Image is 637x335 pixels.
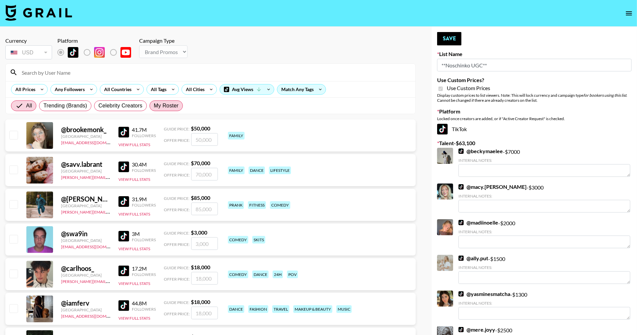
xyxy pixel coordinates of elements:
[132,196,156,203] div: 31.9M
[191,264,210,270] strong: $ 18,000
[437,77,632,83] label: Use Custom Prices?
[164,242,190,247] span: Offer Price:
[164,138,190,143] span: Offer Price:
[249,166,265,174] div: dance
[164,207,190,212] span: Offer Price:
[164,126,190,131] span: Guide Price:
[61,238,110,243] div: [GEOGRAPHIC_DATA]
[68,47,78,58] img: TikTok
[458,291,630,320] div: - $ 1300
[248,201,266,209] div: fitness
[458,301,630,306] div: Internal Notes:
[61,307,110,312] div: [GEOGRAPHIC_DATA]
[61,299,110,307] div: @ iamferv
[248,305,268,313] div: fashion
[447,85,490,91] span: Use Custom Prices
[458,148,464,154] img: TikTok
[164,173,190,178] span: Offer Price:
[118,142,150,147] button: View Full Stats
[191,195,210,201] strong: $ 85,000
[273,271,283,278] div: 24h
[154,102,179,110] span: My Roster
[458,291,510,297] a: @yasminesmatcha
[98,102,142,110] span: Celebrity Creators
[94,47,105,58] img: Instagram
[191,237,218,250] input: 3,000
[437,116,632,121] div: Locked once creators are added, or if "Active Creator Request" is checked.
[61,169,110,174] div: [GEOGRAPHIC_DATA]
[252,236,265,244] div: skits
[277,84,326,94] div: Match Any Tags
[458,220,464,225] img: TikTok
[132,237,156,242] div: Followers
[458,229,630,234] div: Internal Notes:
[191,160,210,166] strong: $ 70,000
[437,140,632,146] label: Talent - $ 63,100
[458,184,630,213] div: - $ 3000
[622,7,636,20] button: open drawer
[191,125,210,131] strong: $ 50,000
[437,51,632,57] label: List Name
[220,84,274,94] div: Avg Views
[270,201,290,209] div: comedy
[269,166,291,174] div: lifestyle
[132,161,156,168] div: 30.4M
[132,307,156,312] div: Followers
[191,229,207,236] strong: $ 3,000
[458,148,503,154] a: @beckymaelee
[228,201,244,209] div: prank
[118,231,129,242] img: TikTok
[437,124,632,134] div: TikTok
[132,300,156,307] div: 44.8M
[252,271,269,278] div: dance
[437,108,632,115] label: Platform
[118,246,150,251] button: View Full Stats
[139,37,188,44] div: Campaign Type
[118,316,150,321] button: View Full Stats
[437,32,461,45] button: Save
[51,84,86,94] div: Any Followers
[118,127,129,137] img: TikTok
[118,161,129,172] img: TikTok
[132,265,156,272] div: 17.2M
[458,184,527,190] a: @macy.[PERSON_NAME]
[458,326,495,333] a: @mere.joyy
[132,203,156,208] div: Followers
[228,305,244,313] div: dance
[458,327,464,332] img: TikTok
[118,281,150,286] button: View Full Stats
[18,67,411,78] input: Search by User Name
[164,277,190,282] span: Offer Price:
[11,84,37,94] div: All Prices
[5,5,72,21] img: Grail Talent
[287,271,298,278] div: pov
[100,84,133,94] div: All Countries
[164,231,190,236] span: Guide Price:
[61,312,128,319] a: [EMAIL_ADDRESS][DOMAIN_NAME]
[132,126,156,133] div: 41.7M
[458,255,488,262] a: @ally.put
[182,84,206,94] div: All Cities
[132,272,156,277] div: Followers
[458,219,498,226] a: @madiinoelle
[7,47,51,58] div: USD
[118,196,129,207] img: TikTok
[164,161,190,166] span: Guide Price:
[191,299,210,305] strong: $ 18,000
[57,37,136,44] div: Platform
[583,93,626,98] em: for bookers using this list
[120,47,131,58] img: YouTube
[458,255,630,284] div: - $ 1500
[191,133,218,146] input: 50,000
[61,174,160,180] a: [PERSON_NAME][EMAIL_ADDRESS][DOMAIN_NAME]
[61,125,110,134] div: @ brookemonk_
[164,265,190,270] span: Guide Price:
[437,124,448,134] img: TikTok
[164,300,190,305] span: Guide Price:
[191,203,218,215] input: 85,000
[61,208,160,215] a: [PERSON_NAME][EMAIL_ADDRESS][DOMAIN_NAME]
[458,148,630,177] div: - $ 7000
[118,177,150,182] button: View Full Stats
[191,307,218,319] input: 18,000
[61,195,110,203] div: @ [PERSON_NAME].[PERSON_NAME]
